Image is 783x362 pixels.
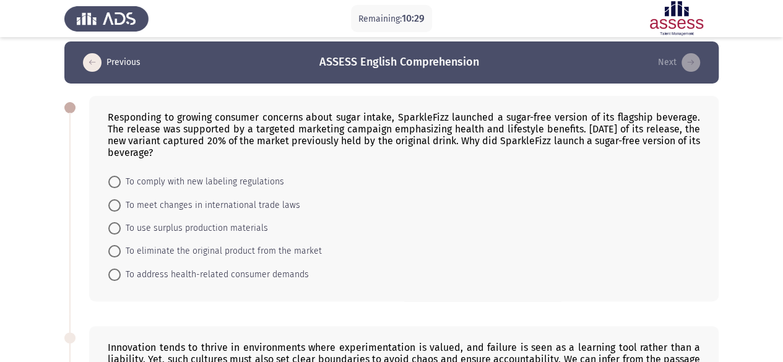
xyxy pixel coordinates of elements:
span: To eliminate the original product from the market [121,244,322,259]
div: Responding to growing consumer concerns about sugar intake, SparkleFizz launched a sugar-free ver... [108,111,700,158]
button: load previous page [79,53,144,72]
button: load next page [654,53,704,72]
span: To meet changes in international trade laws [121,198,300,213]
img: Assess Talent Management logo [64,1,149,36]
span: 10:29 [402,12,425,24]
h3: ASSESS English Comprehension [319,54,479,70]
span: To use surplus production materials [121,221,268,236]
span: To address health-related consumer demands [121,267,309,282]
span: To comply with new labeling regulations [121,175,284,189]
img: Assessment logo of ASSESS English Language Assessment (3 Module) (Ad - IB) [634,1,719,36]
p: Remaining: [358,11,425,27]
